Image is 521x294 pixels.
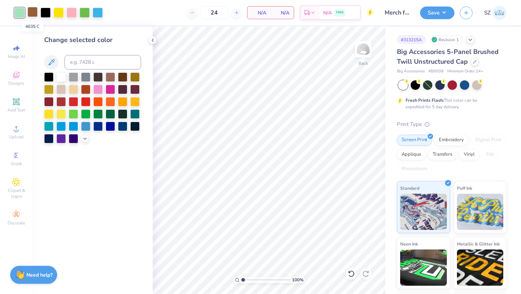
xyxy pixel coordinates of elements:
span: Minimum Order: 24 + [447,68,483,75]
span: Add Text [8,107,25,113]
span: Puff Ink [457,184,472,192]
span: # BX008 [428,68,444,75]
div: Revision 1 [429,35,463,44]
div: Print Type [397,120,507,129]
span: Big Accessories [397,68,425,75]
span: Metallic & Glitter Ink [457,240,500,248]
img: Back [356,42,370,56]
span: Decorate [8,220,25,226]
div: Screen Print [397,135,432,146]
div: 4635 C [21,21,43,31]
div: Change selected color [44,35,141,45]
div: Vinyl [459,149,479,160]
a: SZ [484,6,507,20]
strong: Fresh Prints Flash: [406,97,444,103]
img: Standard [400,194,447,230]
span: 100 % [292,277,304,283]
span: Clipart & logos [4,188,29,199]
span: N/A [323,9,332,17]
span: Upload [9,134,24,140]
span: SZ [484,9,491,17]
div: Transfers [428,149,457,160]
span: FREE [336,10,344,15]
div: Applique [397,149,426,160]
input: – – [200,6,228,19]
span: N/A [252,9,266,17]
span: Designs [8,80,24,86]
span: Standard [400,184,419,192]
img: Puff Ink [457,194,504,230]
div: # 313215A [397,35,426,44]
div: Embroidery [434,135,469,146]
input: e.g. 7428 c [64,55,141,70]
span: Image AI [8,54,25,59]
img: Neon Ink [400,249,447,286]
span: Neon Ink [400,240,418,248]
div: Rhinestones [397,164,432,175]
div: Foil [482,149,499,160]
img: Metallic & Glitter Ink [457,249,504,286]
div: This color can be expedited for 5 day delivery. [406,97,495,110]
span: N/A [275,9,289,17]
span: Greek [11,161,22,167]
span: Big Accessories 5-Panel Brushed Twill Unstructured Cap [397,47,499,66]
button: Save [420,7,454,19]
strong: Need help? [26,272,52,278]
img: Shravani Zade [492,6,507,20]
div: Back [359,60,368,67]
div: Digital Print [471,135,506,146]
input: Untitled Design [379,5,415,20]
